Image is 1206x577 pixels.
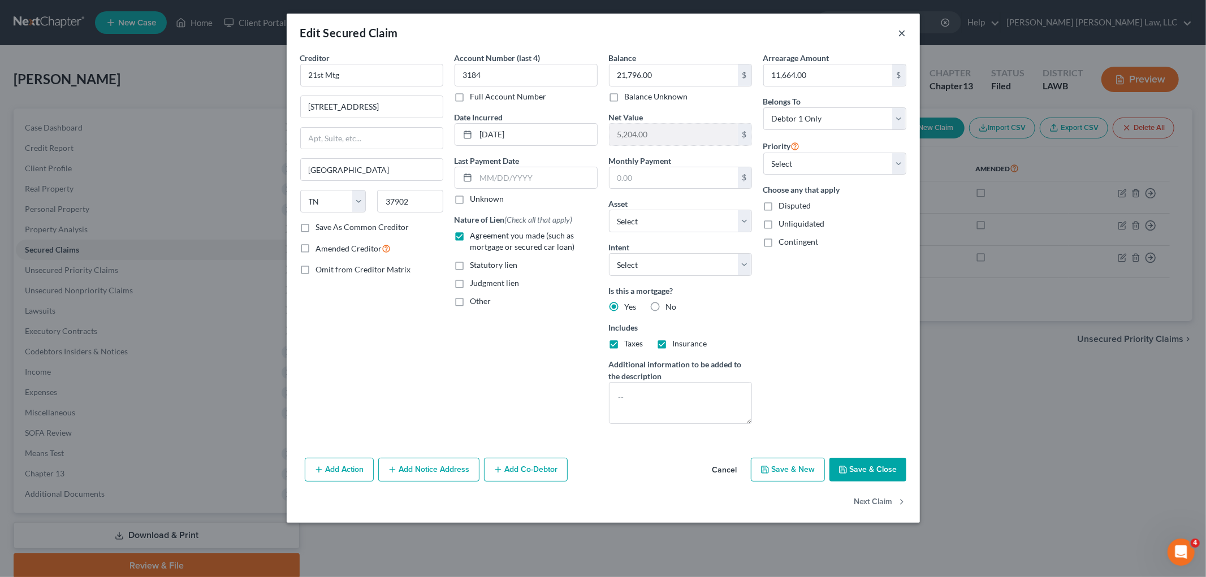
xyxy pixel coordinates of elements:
input: Search creditor by name... [300,64,443,86]
input: XXXX [455,64,598,86]
span: Yes [625,302,637,311]
span: No [666,302,677,311]
input: 0.00 [610,124,738,145]
label: Save As Common Creditor [316,222,409,233]
span: Agreement you made (such as mortgage or secured car loan) [470,231,575,251]
span: Omit from Creditor Matrix [316,264,411,274]
label: Arrearage Amount [763,52,829,64]
label: Unknown [470,193,504,205]
button: Add Co-Debtor [484,458,568,481]
span: Statutory lien [470,260,518,270]
input: 0.00 [764,64,892,86]
input: 0.00 [610,167,738,189]
button: Save & Close [829,458,906,481]
span: Belongs To [763,97,801,106]
div: $ [892,64,906,86]
button: Add Notice Address [378,458,479,481]
input: Apt, Suite, etc... [301,128,443,149]
span: Insurance [673,339,707,348]
div: $ [738,124,751,145]
div: Edit Secured Claim [300,25,398,41]
span: Asset [609,199,628,209]
label: Account Number (last 4) [455,52,541,64]
label: Priority [763,139,800,153]
span: (Check all that apply) [505,215,573,224]
label: Intent [609,241,630,253]
input: MM/DD/YYYY [476,167,597,189]
button: Add Action [305,458,374,481]
span: Amended Creditor [316,244,382,253]
label: Nature of Lien [455,214,573,225]
span: Creditor [300,53,330,63]
span: Judgment lien [470,278,520,288]
label: Is this a mortgage? [609,285,752,297]
input: Enter zip... [377,190,443,212]
label: Monthly Payment [609,155,672,167]
span: Disputed [779,201,811,210]
label: Choose any that apply [763,184,906,196]
button: Next Claim [854,491,906,514]
label: Includes [609,322,752,333]
label: Full Account Number [470,91,547,102]
label: Balance Unknown [625,91,688,102]
span: Contingent [779,237,819,246]
span: Unliquidated [779,219,825,228]
span: Taxes [625,339,643,348]
input: Enter city... [301,159,443,180]
input: Enter address... [301,96,443,118]
button: × [898,26,906,40]
label: Additional information to be added to the description [609,358,752,382]
input: MM/DD/YYYY [476,124,597,145]
label: Date Incurred [455,111,503,123]
label: Last Payment Date [455,155,520,167]
label: Balance [609,52,637,64]
button: Save & New [751,458,825,481]
iframe: Intercom live chat [1168,539,1195,566]
button: Cancel [703,459,746,481]
div: $ [738,167,751,189]
div: $ [738,64,751,86]
span: Other [470,296,491,306]
label: Net Value [609,111,643,123]
input: 0.00 [610,64,738,86]
span: 4 [1191,539,1200,548]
